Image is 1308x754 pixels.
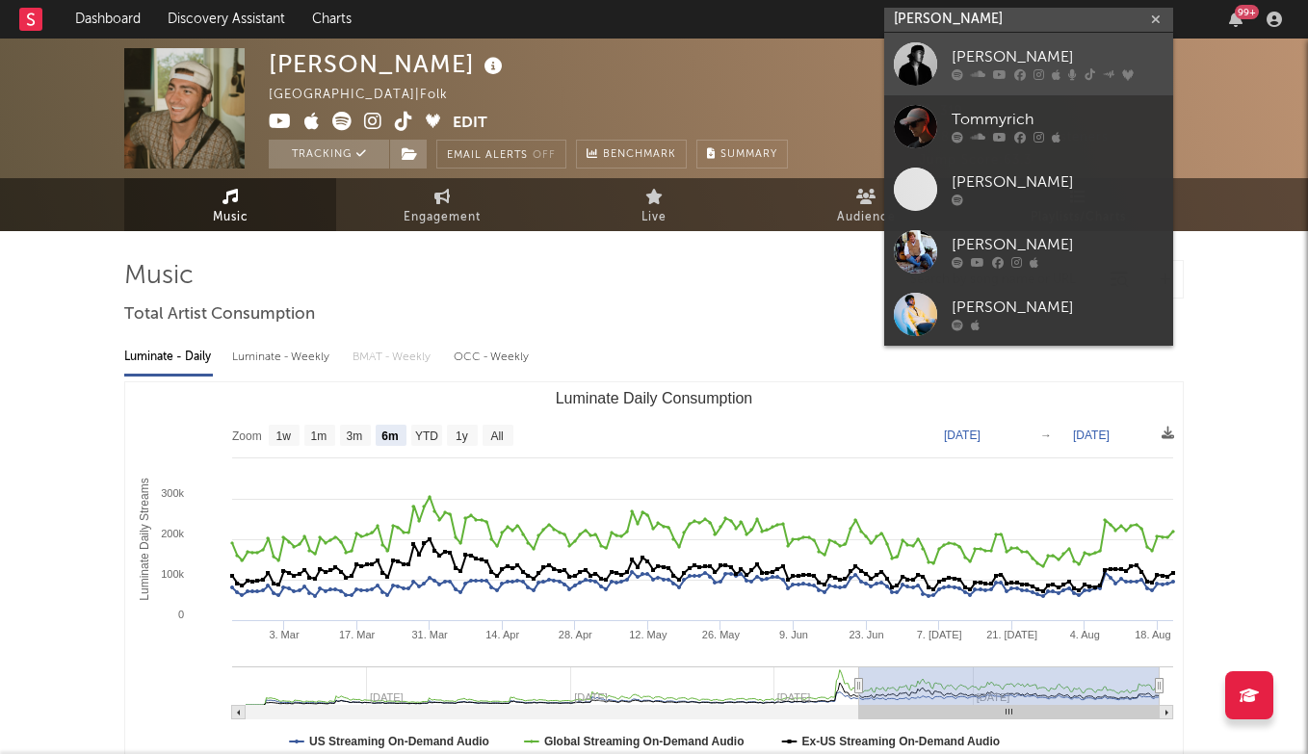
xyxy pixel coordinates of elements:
[309,735,489,748] text: US Streaming On-Demand Audio
[917,629,962,640] text: 7. [DATE]
[339,629,376,640] text: 17. Mar
[1070,629,1100,640] text: 4. Aug
[952,234,1164,257] div: [PERSON_NAME]
[544,735,745,748] text: Global Streaming On-Demand Audio
[415,429,438,443] text: YTD
[944,429,981,442] text: [DATE]
[884,8,1173,32] input: Search for artists
[556,390,753,406] text: Luminate Daily Consumption
[952,171,1164,195] div: [PERSON_NAME]
[1235,5,1259,19] div: 99 +
[1073,429,1110,442] text: [DATE]
[456,429,468,443] text: 1y
[124,303,315,326] span: Total Artist Consumption
[884,158,1173,221] a: [PERSON_NAME]
[837,206,896,229] span: Audience
[884,95,1173,158] a: Tommyrich
[138,478,151,600] text: Luminate Daily Streams
[576,140,687,169] a: Benchmark
[952,297,1164,320] div: [PERSON_NAME]
[232,429,262,443] text: Zoom
[161,487,184,499] text: 300k
[629,629,667,640] text: 12. May
[952,109,1164,132] div: Tommyrich
[411,629,448,640] text: 31. Mar
[641,206,667,229] span: Live
[269,629,300,640] text: 3. Mar
[760,178,972,231] a: Audience
[178,609,184,620] text: 0
[124,341,213,374] div: Luminate - Daily
[269,140,389,169] button: Tracking
[884,283,1173,346] a: [PERSON_NAME]
[884,33,1173,95] a: [PERSON_NAME]
[548,178,760,231] a: Live
[269,84,470,107] div: [GEOGRAPHIC_DATA] | Folk
[779,629,808,640] text: 9. Jun
[311,429,327,443] text: 1m
[802,735,1001,748] text: Ex-US Streaming On-Demand Audio
[232,341,333,374] div: Luminate - Weekly
[453,112,487,136] button: Edit
[213,206,249,229] span: Music
[436,140,566,169] button: Email AlertsOff
[336,178,548,231] a: Engagement
[720,149,777,160] span: Summary
[347,429,363,443] text: 3m
[161,528,184,539] text: 200k
[490,429,503,443] text: All
[702,629,741,640] text: 26. May
[884,221,1173,283] a: [PERSON_NAME]
[269,48,508,80] div: [PERSON_NAME]
[696,140,788,169] button: Summary
[559,629,592,640] text: 28. Apr
[533,150,556,161] em: Off
[454,341,531,374] div: OCC - Weekly
[1040,429,1052,442] text: →
[849,629,883,640] text: 23. Jun
[986,629,1037,640] text: 21. [DATE]
[124,178,336,231] a: Music
[952,46,1164,69] div: [PERSON_NAME]
[276,429,292,443] text: 1w
[485,629,519,640] text: 14. Apr
[603,143,676,167] span: Benchmark
[404,206,481,229] span: Engagement
[1135,629,1170,640] text: 18. Aug
[381,429,398,443] text: 6m
[161,568,184,580] text: 100k
[1229,12,1243,27] button: 99+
